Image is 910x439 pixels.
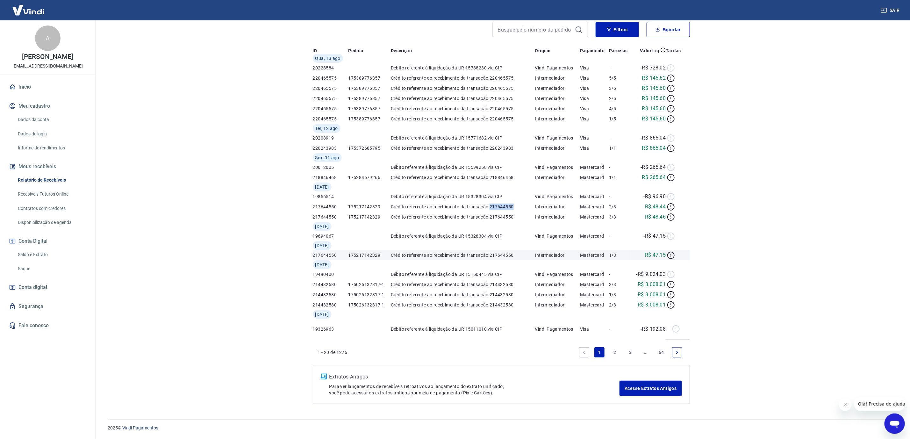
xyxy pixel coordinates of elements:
span: Conta digital [18,283,47,292]
p: 1/5 [609,116,631,122]
p: Vindi Pagamentos [535,65,580,71]
p: 217644550 [313,204,348,210]
p: 2/3 [609,204,631,210]
p: 2/5 [609,95,631,102]
p: Débito referente à liquidação da UR 15328304 via CIP [391,233,535,239]
span: [DATE] [315,262,329,268]
p: Débito referente à liquidação da UR 15599258 via CIP [391,164,535,170]
button: Meu cadastro [8,99,88,113]
p: 220465575 [313,105,348,112]
p: Mastercard [580,204,609,210]
p: 175217142329 [348,214,391,220]
p: R$ 48,46 [645,213,666,221]
span: Olá! Precisa de ajuda? [4,4,54,10]
a: Informe de rendimentos [15,141,88,155]
p: Crédito referente ao recebimento da transação 218846468 [391,174,535,181]
p: 214432580 [313,302,348,308]
p: R$ 3.008,01 [638,291,666,299]
p: Intermediador [535,302,580,308]
a: Dados de login [15,127,88,140]
span: [DATE] [315,242,329,249]
p: Débito referente à liquidação da UR 15771682 via CIP [391,135,535,141]
p: 175026132317-1 [348,281,391,288]
p: 5/5 [609,75,631,81]
p: 4/5 [609,105,631,112]
p: 20228584 [313,65,348,71]
span: [DATE] [315,184,329,190]
p: Vindi Pagamentos [535,164,580,170]
p: Vindi Pagamentos [535,135,580,141]
p: Mastercard [580,302,609,308]
p: Mastercard [580,233,609,239]
p: 220465575 [313,116,348,122]
p: Visa [580,65,609,71]
p: R$ 3.008,01 [638,301,666,309]
p: -R$ 47,15 [644,232,666,240]
p: 2025 © [108,425,895,431]
iframe: Botão para abrir a janela de mensagens [885,414,905,434]
p: Pedido [348,47,363,54]
p: -R$ 865,04 [641,134,666,142]
p: -R$ 265,64 [641,163,666,171]
p: 20012005 [313,164,348,170]
p: 175389776357 [348,116,391,122]
p: Visa [580,145,609,151]
p: Débito referente à liquidação da UR 15011010 via CIP [391,326,535,332]
p: R$ 145,60 [642,105,666,112]
p: Crédito referente ao recebimento da transação 217644550 [391,252,535,258]
p: 1/1 [609,145,631,151]
p: Visa [580,326,609,332]
p: Crédito referente ao recebimento da transação 214432580 [391,281,535,288]
p: Visa [580,95,609,102]
a: Segurança [8,299,88,313]
p: Visa [580,75,609,81]
p: 3/5 [609,85,631,91]
p: Intermediador [535,214,580,220]
p: 19490400 [313,271,348,277]
iframe: Mensagem da empresa [854,397,905,411]
a: Recebíveis Futuros Online [15,188,88,201]
p: 175217142329 [348,252,391,258]
p: Pagamento [580,47,605,54]
p: Intermediador [535,95,580,102]
p: 214432580 [313,291,348,298]
p: Mastercard [580,252,609,258]
a: Page 3 [625,347,635,357]
ul: Pagination [577,345,685,360]
p: Extratos Antigos [329,373,620,381]
p: Crédito referente ao recebimento da transação 217644550 [391,204,535,210]
p: ID [313,47,317,54]
p: Intermediador [535,281,580,288]
a: Jump forward [641,347,651,357]
p: Valor Líq. [640,47,661,54]
p: 19326963 [313,326,348,332]
p: 220465575 [313,95,348,102]
p: Visa [580,105,609,112]
p: Crédito referente ao recebimento da transação 214432580 [391,302,535,308]
p: Intermediador [535,291,580,298]
p: 175389776357 [348,85,391,91]
p: 217644550 [313,214,348,220]
p: Débito referente à liquidação da UR 15150445 via CIP [391,271,535,277]
p: Crédito referente ao recebimento da transação 220465575 [391,105,535,112]
button: Filtros [596,22,639,37]
iframe: Fechar mensagem [839,398,852,411]
p: 1/1 [609,174,631,181]
span: [DATE] [315,311,329,318]
a: Acesse Extratos Antigos [620,381,682,396]
p: 175284679266 [348,174,391,181]
a: Relatório de Recebíveis [15,174,88,187]
p: Vindi Pagamentos [535,271,580,277]
p: 1/3 [609,252,631,258]
p: 1/3 [609,291,631,298]
p: R$ 145,62 [642,74,666,82]
p: Débito referente à liquidação da UR 15328304 via CIP [391,193,535,200]
p: R$ 3.008,01 [638,281,666,288]
p: Crédito referente ao recebimento da transação 214432580 [391,291,535,298]
p: Intermediador [535,174,580,181]
p: -R$ 96,90 [644,193,666,200]
p: 175217142329 [348,204,391,210]
div: A [35,25,61,51]
p: Intermediador [535,252,580,258]
p: 220243983 [313,145,348,151]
